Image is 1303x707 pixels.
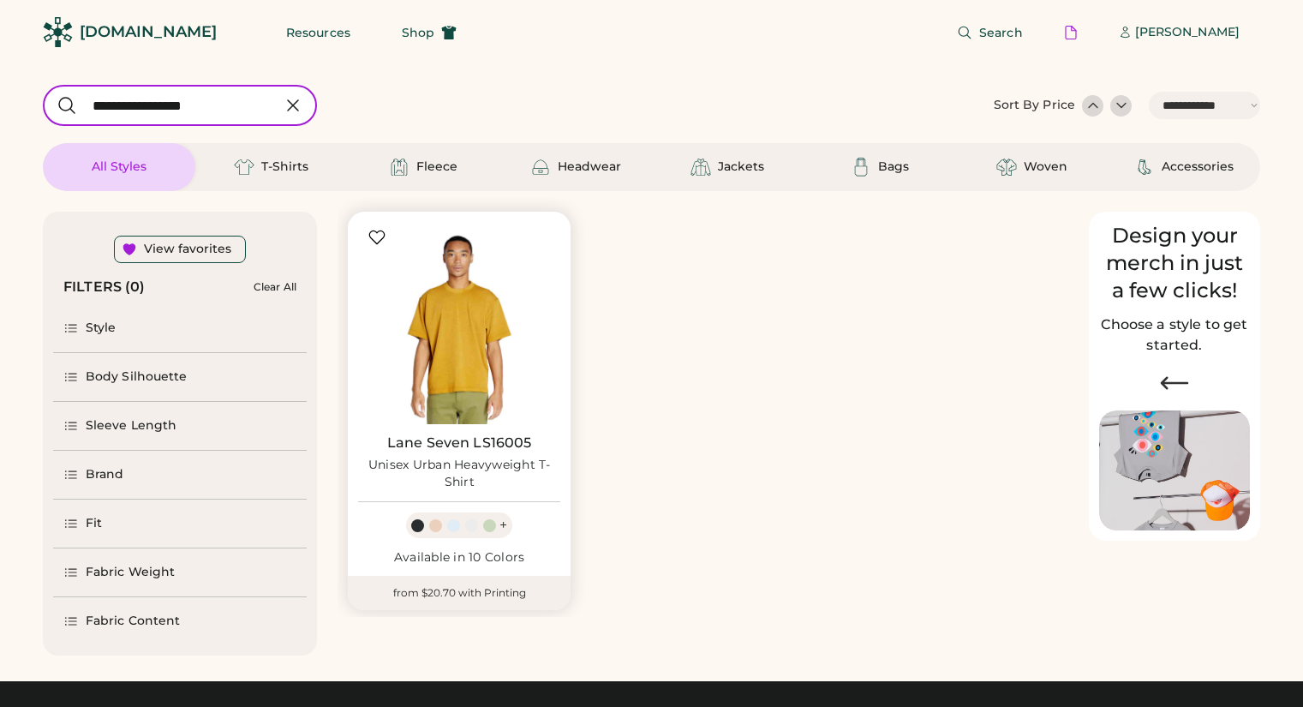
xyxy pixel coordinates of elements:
img: Woven Icon [996,157,1017,177]
div: Sort By Price [994,97,1075,114]
button: Shop [381,15,477,50]
img: T-Shirts Icon [234,157,254,177]
div: Fit [86,515,102,532]
div: + [499,516,507,535]
div: Body Silhouette [86,368,188,386]
img: Jackets Icon [690,157,711,177]
img: Rendered Logo - Screens [43,17,73,47]
div: Available in 10 Colors [358,549,560,566]
div: Unisex Urban Heavyweight T-Shirt [358,457,560,491]
div: T-Shirts [261,159,308,176]
a: Lane Seven LS16005 [387,434,532,452]
div: FILTERS (0) [63,277,146,297]
div: Headwear [558,159,621,176]
div: [DOMAIN_NAME] [80,21,217,43]
div: All Styles [92,159,146,176]
div: Style [86,320,117,337]
div: View favorites [144,241,231,258]
img: Image of Lisa Congdon Eye Print on T-Shirt and Hat [1099,410,1250,531]
div: Sleeve Length [86,417,176,434]
img: Accessories Icon [1134,157,1155,177]
img: Headwear Icon [530,157,551,177]
div: Clear All [254,281,296,293]
img: Fleece Icon [389,157,409,177]
div: Bags [878,159,909,176]
span: Search [979,27,1023,39]
button: Search [936,15,1043,50]
div: Fabric Weight [86,564,175,581]
div: Brand [86,466,124,483]
span: Shop [402,27,434,39]
div: Design your merch in just a few clicks! [1099,222,1250,304]
div: Jackets [718,159,764,176]
div: from $20.70 with Printing [348,576,571,610]
h2: Choose a style to get started. [1099,315,1250,356]
div: Woven [1024,159,1067,176]
img: Lane Seven LS16005 Unisex Urban Heavyweight T-Shirt [358,222,560,424]
img: Bags Icon [851,157,871,177]
button: Resources [266,15,371,50]
div: Fabric Content [86,613,180,630]
div: Fleece [416,159,457,176]
div: Accessories [1162,159,1234,176]
div: [PERSON_NAME] [1135,24,1240,41]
